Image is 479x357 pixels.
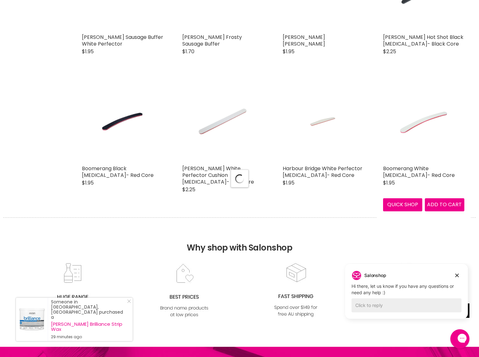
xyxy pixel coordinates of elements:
img: Hawley White Perfector Cushion Grinder- Red Core [196,81,250,162]
a: Boomerang Black Grinder- Red Core [82,81,163,162]
h2: Why shop with Salonshop [3,217,476,262]
span: $1.95 [383,179,395,186]
a: [PERSON_NAME] Brilliance Strip Wax [51,322,126,332]
span: $2.25 [182,186,195,193]
span: $2.25 [383,48,396,55]
a: Harbour Bridge White Perfector Grinder- Red Core [283,81,364,162]
a: [PERSON_NAME] [PERSON_NAME] [283,33,325,47]
a: [PERSON_NAME] White Perfector Cushion [MEDICAL_DATA]- Red Core [182,165,254,186]
span: $1.95 [82,179,94,186]
span: $1.95 [82,48,94,55]
svg: Close Icon [127,299,131,303]
a: [PERSON_NAME] Sausage Buffer White Perfector [82,33,163,47]
span: $1.95 [283,48,294,55]
span: $1.70 [182,48,194,55]
img: range2_8cf790d4-220e-469f-917d-a18fed3854b6.jpg [47,263,98,319]
img: prices.jpg [158,263,210,319]
span: Add to cart [427,201,462,208]
a: [PERSON_NAME] Frosty Sausage Buffer [182,33,242,47]
iframe: Gorgias live chat campaigns [340,263,473,328]
a: [PERSON_NAME] Hot Shot Black [MEDICAL_DATA]- Black Core [383,33,463,47]
a: Boomerang White [MEDICAL_DATA]- Red Core [383,165,455,179]
a: Harbour Bridge White Perfector [MEDICAL_DATA]- Red Core [283,165,362,179]
iframe: Gorgias live chat messenger [447,327,473,351]
a: Close Notification [125,299,131,306]
button: Quick shop [383,198,423,211]
img: fast.jpg [270,262,322,318]
div: Someone in [GEOGRAPHIC_DATA], [GEOGRAPHIC_DATA] purchased a [51,299,126,339]
small: 29 minutes ago [51,334,126,339]
img: Harbour Bridge White Perfector Grinder- Red Core [296,81,350,162]
a: Boomerang White Grinder- Red Core [383,81,464,162]
a: Hawley White Perfector Cushion Grinder- Red Core [182,81,264,162]
img: Boomerang Black Grinder- Red Core [95,81,149,162]
a: Boomerang Black [MEDICAL_DATA]- Red Core [82,165,154,179]
img: Boomerang White Grinder- Red Core [396,81,451,162]
a: Visit product page [16,298,48,341]
button: Add to cart [425,198,464,211]
span: $1.95 [283,179,294,186]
